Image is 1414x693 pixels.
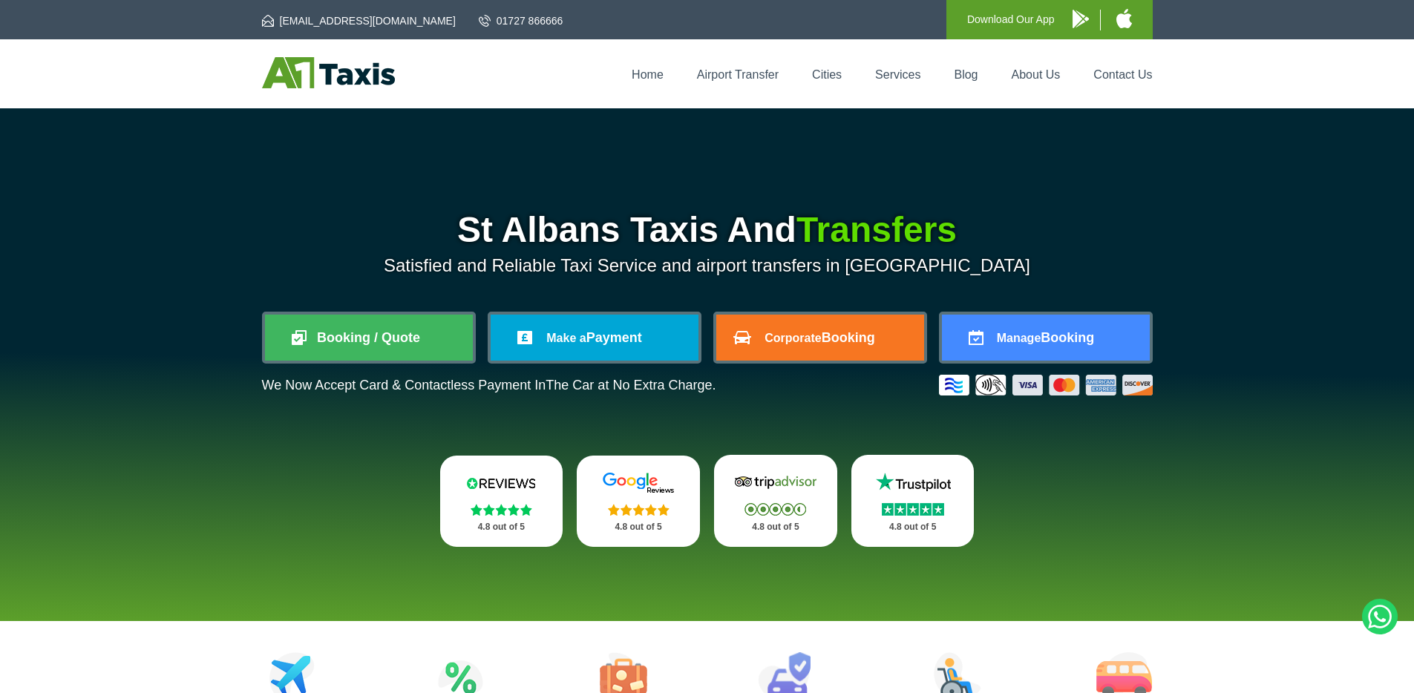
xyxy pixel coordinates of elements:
a: Booking / Quote [265,315,473,361]
img: Stars [882,503,944,516]
a: Blog [954,68,978,81]
a: 01727 866666 [479,13,563,28]
p: We Now Accept Card & Contactless Payment In [262,378,716,393]
a: CorporateBooking [716,315,924,361]
p: 4.8 out of 5 [456,518,547,536]
img: Stars [744,503,806,516]
a: ManageBooking [942,315,1150,361]
img: Google [594,472,683,494]
img: A1 Taxis iPhone App [1116,9,1132,28]
a: Services [875,68,920,81]
a: Cities [812,68,842,81]
a: Trustpilot Stars 4.8 out of 5 [851,455,975,547]
span: The Car at No Extra Charge. [546,378,716,393]
a: About Us [1012,68,1061,81]
a: Home [632,68,664,81]
a: Contact Us [1093,68,1152,81]
p: 4.8 out of 5 [730,518,821,536]
img: Tripadvisor [731,471,820,493]
img: Stars [471,504,532,516]
span: Manage [997,332,1041,344]
img: Reviews.io [456,472,546,494]
p: 4.8 out of 5 [868,518,958,536]
p: 4.8 out of 5 [593,518,684,536]
span: Make a [546,332,586,344]
a: Tripadvisor Stars 4.8 out of 5 [714,455,837,547]
img: A1 Taxis Android App [1073,10,1089,28]
img: A1 Taxis St Albans LTD [262,57,395,88]
a: Make aPayment [491,315,698,361]
img: Credit And Debit Cards [939,375,1153,395]
span: Transfers [796,210,957,249]
span: Corporate [765,332,821,344]
a: Google Stars 4.8 out of 5 [577,456,700,547]
p: Download Our App [967,10,1055,29]
a: Reviews.io Stars 4.8 out of 5 [440,456,563,547]
a: Airport Transfer [697,68,779,81]
a: [EMAIL_ADDRESS][DOMAIN_NAME] [262,13,456,28]
p: Satisfied and Reliable Taxi Service and airport transfers in [GEOGRAPHIC_DATA] [262,255,1153,276]
h1: St Albans Taxis And [262,212,1153,248]
img: Stars [608,504,670,516]
img: Trustpilot [868,471,958,493]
